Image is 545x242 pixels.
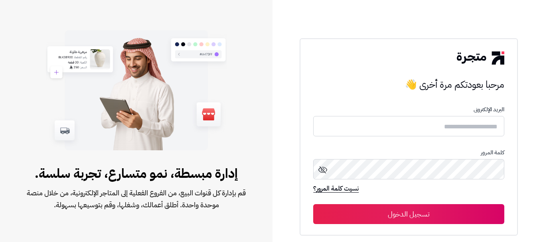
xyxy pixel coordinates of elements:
[313,184,359,195] a: نسيت كلمة المرور؟
[313,77,504,92] h3: مرحبا بعودتكم مرة أخرى 👋
[26,187,247,211] span: قم بإدارة كل قنوات البيع، من الفروع الفعلية إلى المتاجر الإلكترونية، من خلال منصة موحدة واحدة. أط...
[26,164,247,183] span: إدارة مبسطة، نمو متسارع، تجربة سلسة.
[313,204,504,224] button: تسجيل الدخول
[313,106,504,113] p: البريد الإلكترونى
[313,150,504,156] p: كلمة المرور
[457,51,504,64] img: logo-2.png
